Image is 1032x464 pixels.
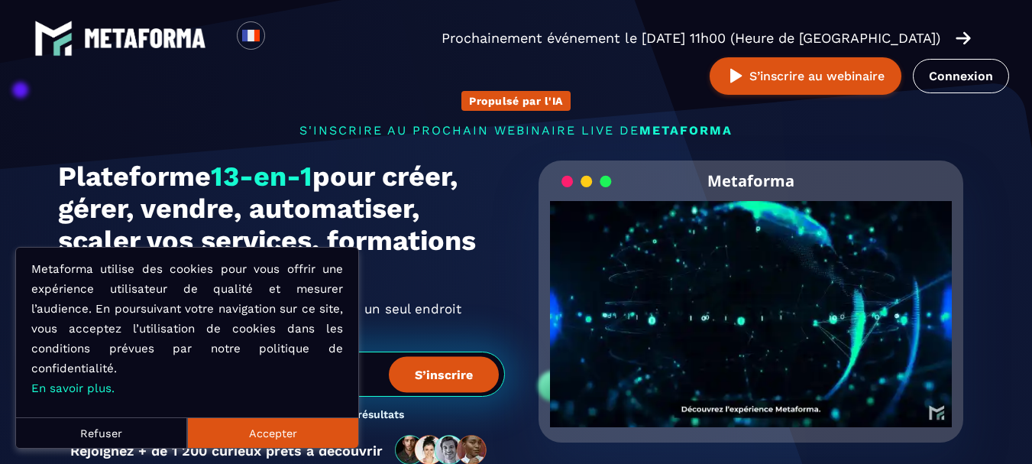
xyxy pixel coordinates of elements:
img: logo [34,19,73,57]
img: arrow-right [956,30,971,47]
h1: Plateforme pour créer, gérer, vendre, automatiser, scaler vos services, formations et coachings. [58,161,505,289]
img: loading [561,174,612,189]
a: En savoir plus. [31,381,115,395]
img: play [726,67,746,86]
input: Search for option [278,29,290,47]
button: Refuser [16,417,187,448]
span: 13-en-1 [211,161,312,193]
img: logo [84,28,206,48]
div: Search for option [265,21,302,55]
p: s'inscrire au prochain webinaire live de [58,123,975,138]
a: Connexion [913,59,1009,93]
p: Metaforma utilise des cookies pour vous offrir une expérience utilisateur de qualité et mesurer l... [31,259,343,398]
span: METAFORMA [639,123,733,138]
p: Prochainement événement le [DATE] 11h00 (Heure de [GEOGRAPHIC_DATA]) [442,28,940,49]
button: S’inscrire [389,356,499,392]
button: S’inscrire au webinaire [710,57,901,95]
button: Accepter [187,417,358,448]
img: fr [241,26,260,45]
h2: Metaforma [707,161,794,201]
p: Rejoignez + de 1 200 curieux prêts à découvrir [70,443,383,459]
video: Your browser does not support the video tag. [550,201,953,402]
